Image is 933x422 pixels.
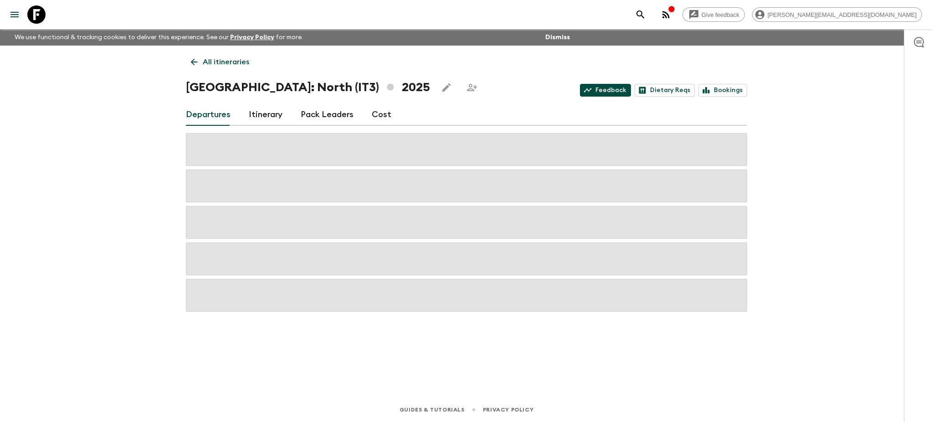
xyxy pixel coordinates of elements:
p: All itineraries [203,57,249,67]
a: Cost [372,104,391,126]
a: All itineraries [186,53,254,71]
a: Pack Leaders [301,104,354,126]
span: Share this itinerary [463,78,481,97]
a: Bookings [698,84,747,97]
a: Feedback [580,84,631,97]
a: Privacy Policy [483,405,533,415]
button: search adventures [631,5,650,24]
a: Dietary Reqs [635,84,695,97]
a: Departures [186,104,231,126]
span: [PERSON_NAME][EMAIL_ADDRESS][DOMAIN_NAME] [763,11,922,18]
p: We use functional & tracking cookies to deliver this experience. See our for more. [11,29,307,46]
a: Guides & Tutorials [400,405,465,415]
a: Privacy Policy [230,34,274,41]
button: Dismiss [543,31,572,44]
a: Itinerary [249,104,282,126]
button: Edit this itinerary [437,78,456,97]
span: Give feedback [697,11,744,18]
h1: [GEOGRAPHIC_DATA]: North (IT3) 2025 [186,78,430,97]
a: Give feedback [682,7,745,22]
div: [PERSON_NAME][EMAIL_ADDRESS][DOMAIN_NAME] [752,7,922,22]
button: menu [5,5,24,24]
